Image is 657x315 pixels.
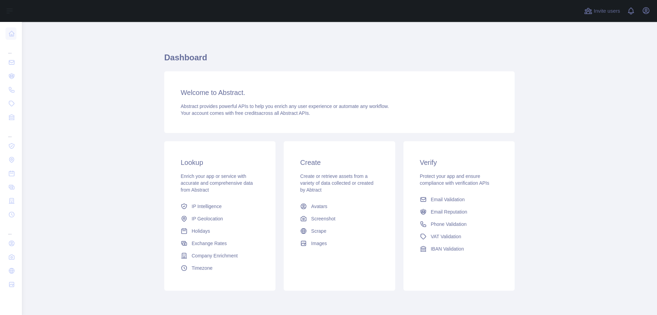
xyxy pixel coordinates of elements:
span: Screenshot [311,215,335,222]
span: Create or retrieve assets from a variety of data collected or created by Abtract [300,173,373,193]
span: Timezone [192,265,212,271]
span: VAT Validation [431,233,461,240]
span: Invite users [594,7,620,15]
a: Timezone [178,262,262,274]
span: IP Geolocation [192,215,223,222]
h3: Welcome to Abstract. [181,88,498,97]
a: Holidays [178,225,262,237]
span: Exchange Rates [192,240,227,247]
h3: Lookup [181,158,259,167]
div: ... [5,41,16,55]
span: IP Intelligence [192,203,222,210]
h3: Verify [420,158,498,167]
span: Scrape [311,228,326,234]
h1: Dashboard [164,52,515,69]
a: IP Geolocation [178,213,262,225]
a: Images [297,237,381,250]
a: Screenshot [297,213,381,225]
span: Protect your app and ensure compliance with verification APIs [420,173,489,186]
a: Avatars [297,200,381,213]
span: Email Validation [431,196,465,203]
span: Avatars [311,203,327,210]
a: Email Validation [417,193,501,206]
span: Email Reputation [431,208,467,215]
span: Holidays [192,228,210,234]
a: Email Reputation [417,206,501,218]
span: Phone Validation [431,221,467,228]
a: Phone Validation [417,218,501,230]
h3: Create [300,158,378,167]
span: Enrich your app or service with accurate and comprehensive data from Abstract [181,173,253,193]
a: IP Intelligence [178,200,262,213]
div: ... [5,222,16,236]
span: Abstract provides powerful APIs to help you enrich any user experience or automate any workflow. [181,104,389,109]
span: free credits [235,110,259,116]
a: VAT Validation [417,230,501,243]
span: IBAN Validation [431,245,464,252]
button: Invite users [583,5,621,16]
div: ... [5,125,16,138]
span: Company Enrichment [192,252,238,259]
a: Exchange Rates [178,237,262,250]
a: IBAN Validation [417,243,501,255]
a: Scrape [297,225,381,237]
a: Company Enrichment [178,250,262,262]
span: Your account comes with across all Abstract APIs. [181,110,310,116]
span: Images [311,240,327,247]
